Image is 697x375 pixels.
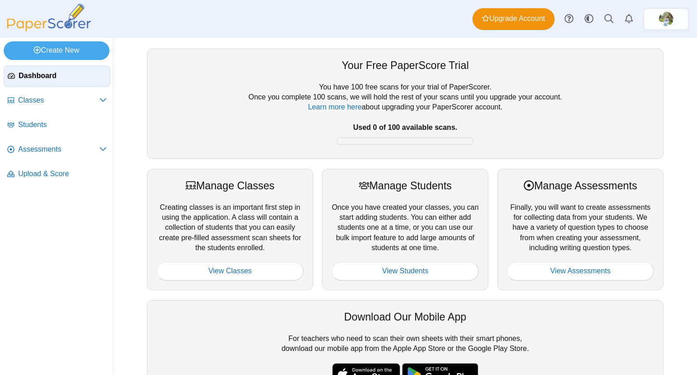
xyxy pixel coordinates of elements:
div: You have 100 free scans for your trial of PaperScorer. Once you complete 100 scans, we will hold ... [157,82,654,149]
span: Assessments [18,144,99,154]
span: Classes [18,95,99,105]
a: Learn more here [308,103,362,111]
span: Hannah Kaiser [659,12,673,26]
div: Once you have created your classes, you can start adding students. You can either add students on... [322,169,488,290]
img: PaperScorer [4,4,94,31]
img: ps.UH5UDTGB0bLk0bsx [659,12,673,26]
a: View Students [332,262,479,280]
a: ps.UH5UDTGB0bLk0bsx [643,8,689,30]
span: Upload & Score [18,169,107,179]
span: Upgrade Account [482,14,545,24]
span: Students [18,120,107,130]
div: Manage Classes [157,178,304,193]
div: Creating classes is an important first step in using the application. A class will contain a coll... [147,169,313,290]
a: Create New [4,41,109,59]
a: Alerts [619,9,639,29]
a: View Assessments [507,262,654,280]
b: Used 0 of 100 available scans. [353,123,457,131]
div: Manage Students [332,178,479,193]
span: Dashboard [19,71,106,81]
a: Dashboard [4,65,110,87]
a: PaperScorer [4,25,94,33]
a: Upload & Score [4,163,110,185]
div: Manage Assessments [507,178,654,193]
a: Classes [4,90,110,112]
a: Assessments [4,139,110,161]
div: Download Our Mobile App [157,310,654,324]
a: Upgrade Account [472,8,555,30]
div: Finally, you will want to create assessments for collecting data from your students. We have a va... [497,169,663,290]
div: Your Free PaperScore Trial [157,58,654,73]
a: Students [4,114,110,136]
a: View Classes [157,262,304,280]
